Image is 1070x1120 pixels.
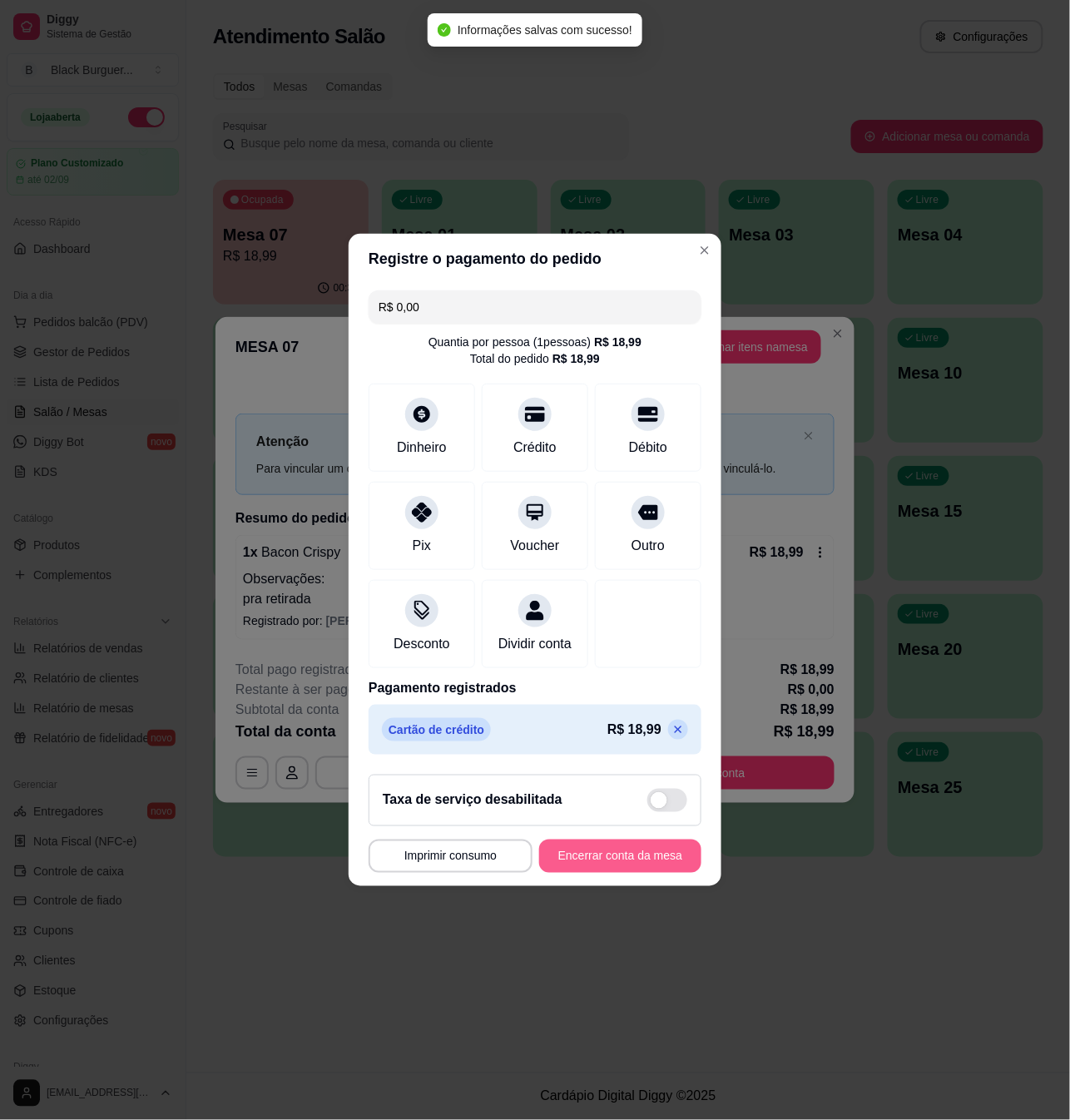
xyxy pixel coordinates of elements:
div: Voucher [511,536,560,556]
div: Quantia por pessoa ( 1 pessoas) [428,334,642,350]
div: R$ 18,99 [552,350,600,367]
span: check-circle [438,23,451,37]
p: R$ 18,99 [607,720,661,740]
div: Desconto [394,634,450,654]
div: Total do pedido [470,350,600,367]
input: Ex.: hambúrguer de cordeiro [379,290,691,324]
button: Encerrar conta da mesa [539,840,701,873]
header: Registre o pagamento do pedido [349,234,721,284]
div: Débito [629,438,667,458]
div: Dinheiro [397,438,447,458]
p: Pagamento registrados [369,678,701,698]
div: Pix [413,536,431,556]
div: Crédito [513,438,557,458]
p: Cartão de crédito [382,718,491,741]
span: Informações salvas com sucesso! [458,23,632,37]
div: R$ 18,99 [594,334,642,350]
button: Close [691,237,718,264]
h2: Taxa de serviço desabilitada [383,790,562,810]
button: Imprimir consumo [369,840,533,873]
div: Dividir conta [498,634,572,654]
div: Outro [632,536,665,556]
